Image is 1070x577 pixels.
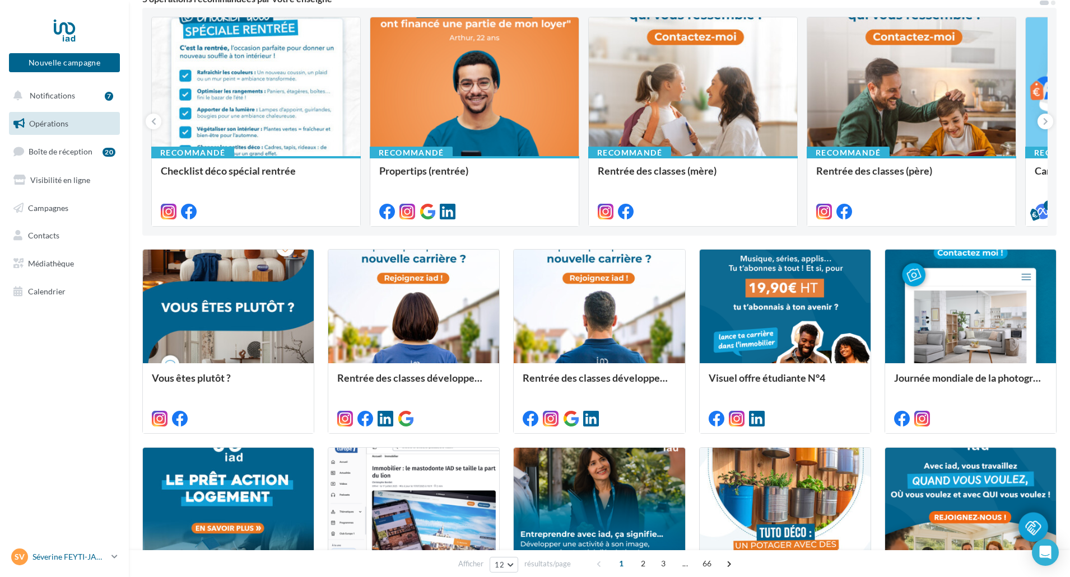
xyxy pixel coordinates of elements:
button: 12 [490,557,518,573]
div: 7 [105,92,113,101]
div: Rentrée des classes développement (conseiller) [523,372,676,395]
div: Vous êtes plutôt ? [152,372,305,395]
a: Contacts [7,224,122,247]
span: 12 [495,560,504,569]
span: ... [676,555,694,573]
span: 66 [698,555,717,573]
span: Contacts [28,231,59,240]
a: Médiathèque [7,252,122,275]
span: Boîte de réception [29,147,92,156]
a: Sv Séverine FEYTI-JAUZELON [9,546,120,567]
span: Opérations [29,119,68,128]
div: Visuel offre étudiante N°4 [709,372,862,395]
span: Médiathèque [28,259,74,268]
span: Calendrier [28,287,66,296]
a: Calendrier [7,280,122,303]
button: Nouvelle campagne [9,53,120,72]
div: Recommandé [151,147,234,159]
div: Rentrée des classes (père) [816,165,1007,187]
span: Afficher [458,559,483,569]
span: Notifications [30,91,75,100]
span: Visibilité en ligne [30,175,90,185]
div: Journée mondiale de la photographie [894,372,1047,395]
div: Recommandé [588,147,671,159]
div: 20 [103,148,115,157]
div: Propertips (rentrée) [379,165,570,187]
a: Campagnes [7,196,122,220]
span: 3 [654,555,672,573]
div: Open Intercom Messenger [1032,539,1059,566]
a: Opérations [7,112,122,135]
a: Boîte de réception20 [7,139,122,163]
div: Rentrée des classes développement (conseillère) [337,372,490,395]
p: Séverine FEYTI-JAUZELON [32,551,107,562]
div: Rentrée des classes (mère) [598,165,788,187]
div: Checklist déco spécial rentrée [161,165,351,187]
div: Recommandé [370,147,453,159]
span: 1 [612,555,630,573]
span: 2 [634,555,652,573]
span: résultats/page [524,559,571,569]
div: Recommandé [807,147,890,159]
div: 5 [1044,200,1054,210]
button: Notifications 7 [7,84,118,107]
a: Visibilité en ligne [7,168,122,192]
span: Campagnes [28,203,68,212]
span: Sv [15,551,25,562]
